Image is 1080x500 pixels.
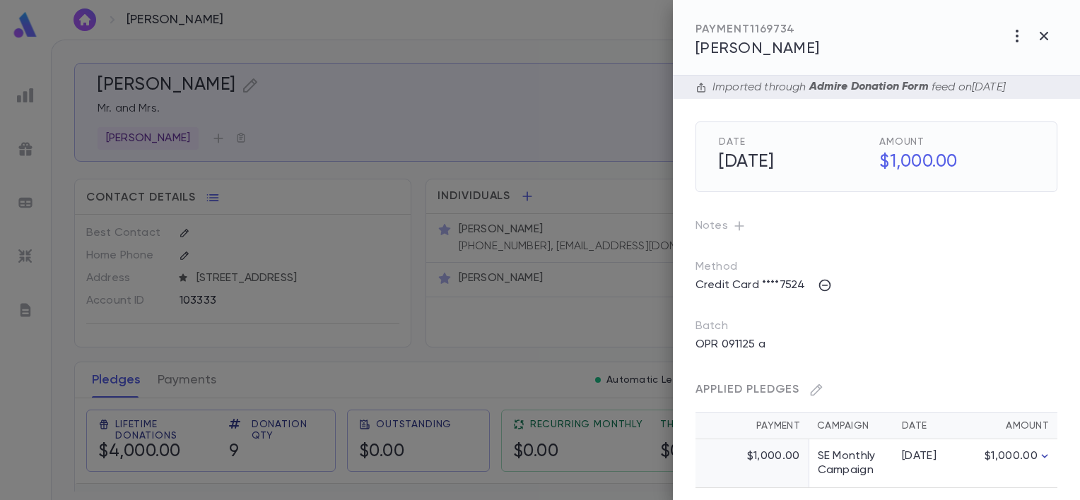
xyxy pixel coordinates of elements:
span: Date [719,136,874,148]
td: $1,000.00 [695,439,809,488]
div: [DATE] [902,449,956,463]
td: $1,000.00 [964,439,1057,488]
span: Amount [879,136,1034,148]
th: Date [893,413,964,439]
th: Payment [695,413,809,439]
th: Campaign [809,413,893,439]
p: Admire Donation Form [806,80,932,95]
span: Applied Pledges [695,384,799,395]
span: [PERSON_NAME] [695,41,820,56]
p: Method [695,260,766,274]
td: SE Monthly Campaign [809,439,893,488]
p: OPR 091125 a [687,333,774,356]
p: Credit Card ****7524 [687,274,814,297]
p: Notes [695,215,1057,237]
h5: $1,000.00 [871,148,1034,177]
th: Amount [964,413,1057,439]
div: PAYMENT 1169734 [695,23,820,37]
div: Imported through feed on [DATE] [707,80,1005,95]
p: Batch [695,319,1057,333]
h5: [DATE] [710,148,874,177]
